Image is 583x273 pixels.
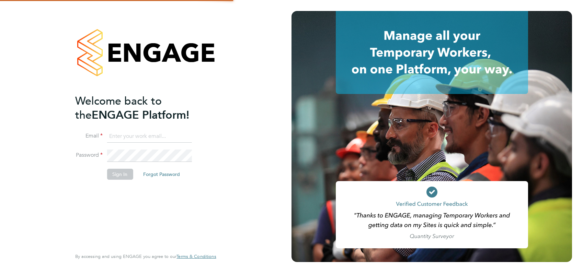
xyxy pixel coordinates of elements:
[75,94,162,122] span: Welcome back to the
[75,152,103,159] label: Password
[75,132,103,140] label: Email
[176,254,216,259] a: Terms & Conditions
[75,94,209,122] h2: ENGAGE Platform!
[138,169,185,180] button: Forgot Password
[107,169,133,180] button: Sign In
[75,253,216,259] span: By accessing and using ENGAGE you agree to our
[107,130,192,143] input: Enter your work email...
